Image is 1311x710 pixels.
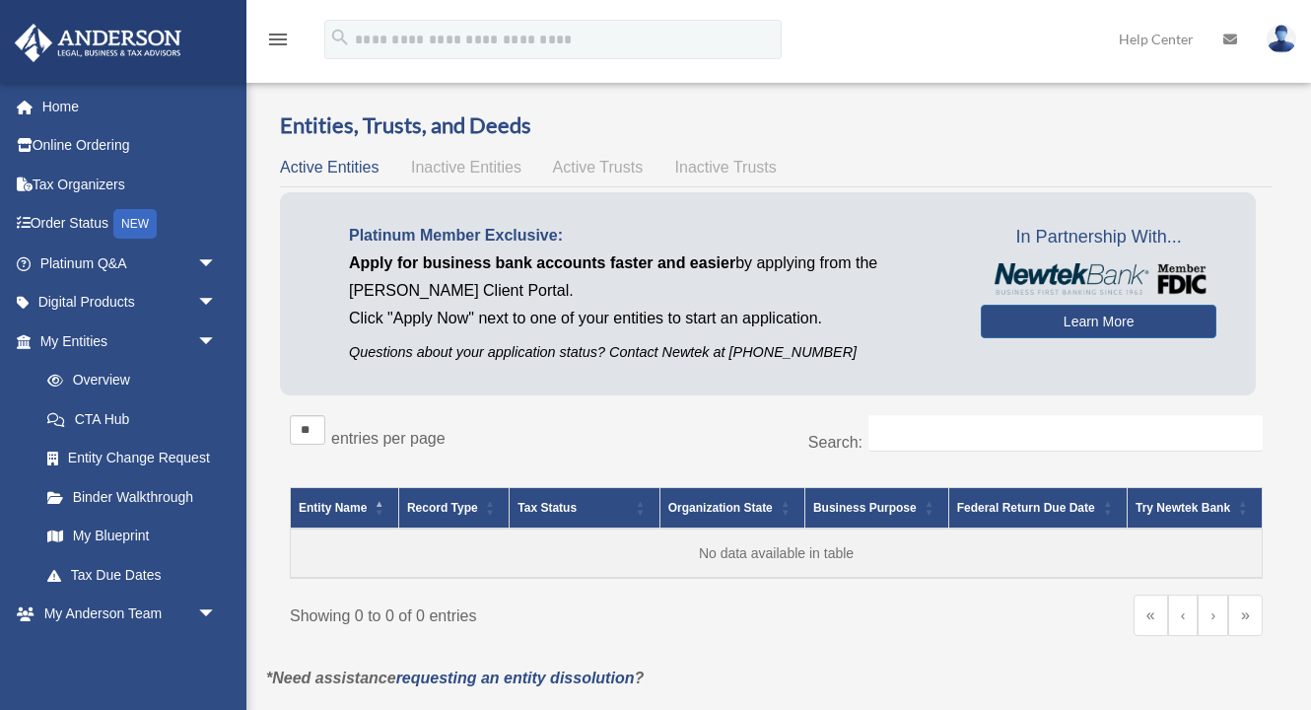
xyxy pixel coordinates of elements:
[14,204,246,245] a: Order StatusNEW
[291,529,1263,578] td: No data available in table
[14,244,246,283] a: Platinum Q&Aarrow_drop_down
[804,488,948,530] th: Business Purpose: Activate to sort
[1168,595,1199,636] a: Previous
[517,501,577,515] span: Tax Status
[510,488,659,530] th: Tax Status: Activate to sort
[1134,595,1168,636] a: First
[349,222,951,249] p: Platinum Member Exclusive:
[197,595,237,635] span: arrow_drop_down
[113,209,157,239] div: NEW
[291,488,399,530] th: Entity Name: Activate to invert sorting
[553,159,644,176] span: Active Trusts
[349,254,735,271] span: Apply for business bank accounts faster and easier
[266,28,290,51] i: menu
[991,263,1207,295] img: NewtekBankLogoSM.png
[349,340,951,365] p: Questions about your application status? Contact Newtek at [PHONE_NUMBER]
[197,283,237,323] span: arrow_drop_down
[957,501,1095,515] span: Federal Return Due Date
[197,321,237,362] span: arrow_drop_down
[331,430,446,447] label: entries per page
[197,244,237,284] span: arrow_drop_down
[14,633,246,673] a: My Documentsarrow_drop_down
[1128,488,1263,530] th: Try Newtek Bank : Activate to sort
[14,321,237,361] a: My Entitiesarrow_drop_down
[675,159,777,176] span: Inactive Trusts
[1228,595,1263,636] a: Last
[948,488,1127,530] th: Federal Return Due Date: Activate to sort
[329,27,351,48] i: search
[981,305,1216,338] a: Learn More
[14,126,246,166] a: Online Ordering
[1136,496,1232,520] div: Try Newtek Bank
[28,517,237,556] a: My Blueprint
[14,283,246,322] a: Digital Productsarrow_drop_down
[1267,25,1296,53] img: User Pic
[299,501,367,515] span: Entity Name
[407,501,478,515] span: Record Type
[290,595,762,630] div: Showing 0 to 0 of 0 entries
[813,501,917,515] span: Business Purpose
[266,35,290,51] a: menu
[981,222,1216,253] span: In Partnership With...
[659,488,804,530] th: Organization State: Activate to sort
[28,361,227,400] a: Overview
[28,399,237,439] a: CTA Hub
[14,87,246,126] a: Home
[411,159,521,176] span: Inactive Entities
[197,633,237,674] span: arrow_drop_down
[396,670,635,686] a: requesting an entity dissolution
[808,434,862,451] label: Search:
[398,488,509,530] th: Record Type: Activate to sort
[668,501,773,515] span: Organization State
[14,165,246,204] a: Tax Organizers
[28,555,237,595] a: Tax Due Dates
[349,249,951,305] p: by applying from the [PERSON_NAME] Client Portal.
[280,159,379,176] span: Active Entities
[28,439,237,478] a: Entity Change Request
[9,24,187,62] img: Anderson Advisors Platinum Portal
[14,595,246,634] a: My Anderson Teamarrow_drop_down
[280,110,1273,141] h3: Entities, Trusts, and Deeds
[28,477,237,517] a: Binder Walkthrough
[266,670,644,686] em: *Need assistance ?
[1198,595,1228,636] a: Next
[349,305,951,332] p: Click "Apply Now" next to one of your entities to start an application.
